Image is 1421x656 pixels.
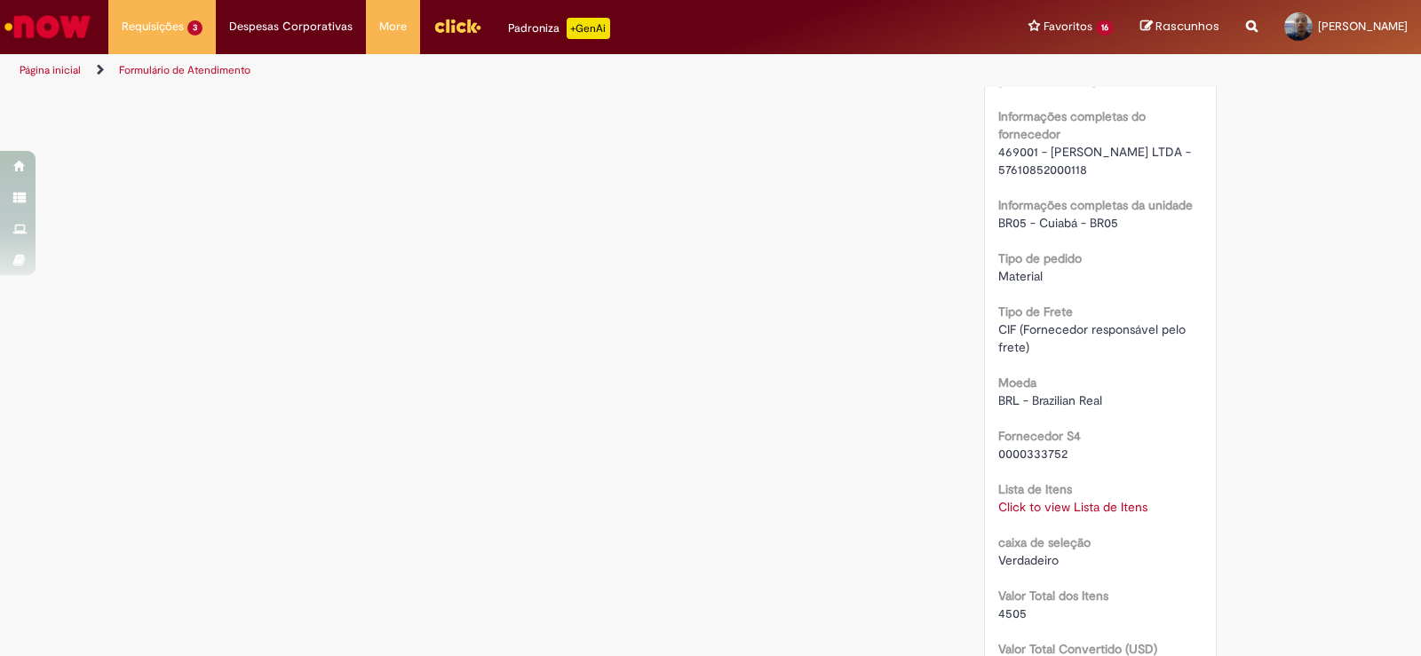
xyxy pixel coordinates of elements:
span: [PERSON_NAME] [1318,19,1408,34]
div: Padroniza [508,18,610,39]
ul: Trilhas de página [13,54,934,87]
b: Valor Total dos Itens [998,588,1108,604]
span: Requisições [122,18,184,36]
b: Lista de Itens [998,481,1072,497]
a: Formulário de Atendimento [119,63,250,77]
span: BRL - Brazilian Real [998,392,1102,408]
span: Material [998,268,1043,284]
span: 16 [1096,20,1114,36]
b: Fornecedor S4 [998,428,1081,444]
span: Favoritos [1044,18,1092,36]
span: Rascunhos [1155,18,1219,35]
p: +GenAi [567,18,610,39]
img: click_logo_yellow_360x200.png [433,12,481,39]
b: Tipo de pedido [998,250,1082,266]
span: More [379,18,407,36]
span: CIF (Fornecedor responsável pelo frete) [998,321,1189,355]
b: caixa de seleção [998,534,1091,550]
span: 0000333752 [998,446,1068,462]
a: Click to view Lista de Itens [998,499,1147,515]
span: 3 [187,20,202,36]
a: Rascunhos [1140,19,1219,36]
img: ServiceNow [2,9,93,44]
a: Página inicial [20,63,81,77]
span: 469001 - [PERSON_NAME] LTDA - 57610852000118 [998,144,1195,178]
span: BR05 - Cuiabá - BR05 [998,215,1118,231]
span: [PERSON_NAME] LTDA [998,73,1130,89]
span: 4505 [998,605,1027,621]
b: Moeda [998,375,1036,391]
span: Verdadeiro [998,552,1059,568]
b: Tipo de Frete [998,304,1073,320]
b: Informações completas do fornecedor [998,108,1146,142]
span: Despesas Corporativas [229,18,353,36]
b: Informações completas da unidade [998,197,1193,213]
